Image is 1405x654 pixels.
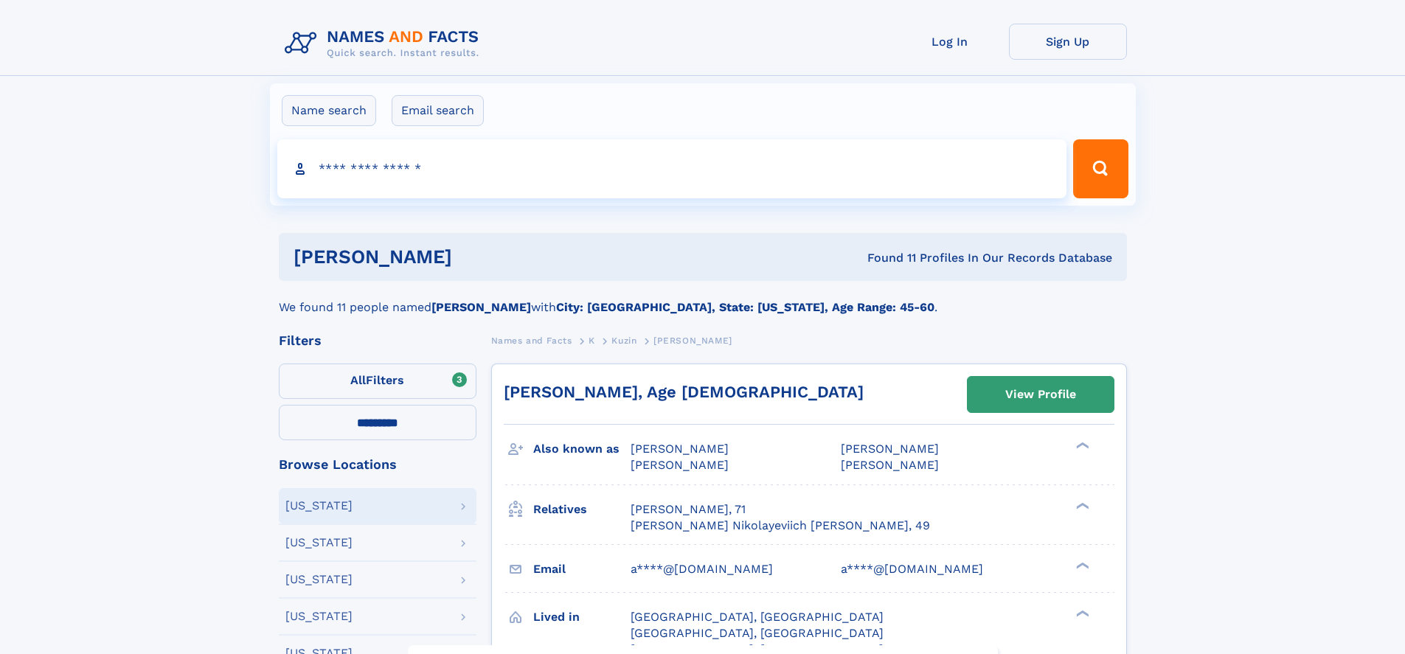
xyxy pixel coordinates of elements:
div: ❯ [1072,560,1090,570]
div: [US_STATE] [285,500,353,512]
input: search input [277,139,1067,198]
label: Name search [282,95,376,126]
a: [PERSON_NAME] Nikolayeviich [PERSON_NAME], 49 [631,518,930,534]
label: Filters [279,363,476,399]
span: K [589,335,595,346]
a: [PERSON_NAME], 71 [631,501,746,518]
div: View Profile [1005,378,1076,411]
span: [PERSON_NAME] [653,335,732,346]
span: [PERSON_NAME] [631,458,729,472]
div: Found 11 Profiles In Our Records Database [659,250,1112,266]
a: Sign Up [1009,24,1127,60]
h3: Lived in [533,605,631,630]
div: ❯ [1072,608,1090,618]
a: Log In [891,24,1009,60]
label: Email search [392,95,484,126]
div: ❯ [1072,441,1090,451]
div: Browse Locations [279,458,476,471]
h3: Email [533,557,631,582]
span: [GEOGRAPHIC_DATA], [GEOGRAPHIC_DATA] [631,626,884,640]
h1: [PERSON_NAME] [294,248,660,266]
a: [PERSON_NAME], Age [DEMOGRAPHIC_DATA] [504,383,864,401]
span: [GEOGRAPHIC_DATA], [GEOGRAPHIC_DATA] [631,610,884,624]
div: ❯ [1072,501,1090,510]
b: City: [GEOGRAPHIC_DATA], State: [US_STATE], Age Range: 45-60 [556,300,934,314]
h3: Relatives [533,497,631,522]
button: Search Button [1073,139,1128,198]
div: [US_STATE] [285,537,353,549]
b: [PERSON_NAME] [431,300,531,314]
span: Kuzin [611,335,636,346]
a: View Profile [968,377,1114,412]
span: [PERSON_NAME] [841,458,939,472]
div: [US_STATE] [285,574,353,585]
h3: Also known as [533,436,631,462]
div: Filters [279,334,476,347]
div: [US_STATE] [285,610,353,622]
span: [PERSON_NAME] [631,442,729,456]
span: [PERSON_NAME] [841,442,939,456]
a: K [589,331,595,349]
a: Names and Facts [491,331,572,349]
div: We found 11 people named with . [279,281,1127,316]
img: Logo Names and Facts [279,24,491,63]
a: Kuzin [611,331,636,349]
span: All [350,373,366,387]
